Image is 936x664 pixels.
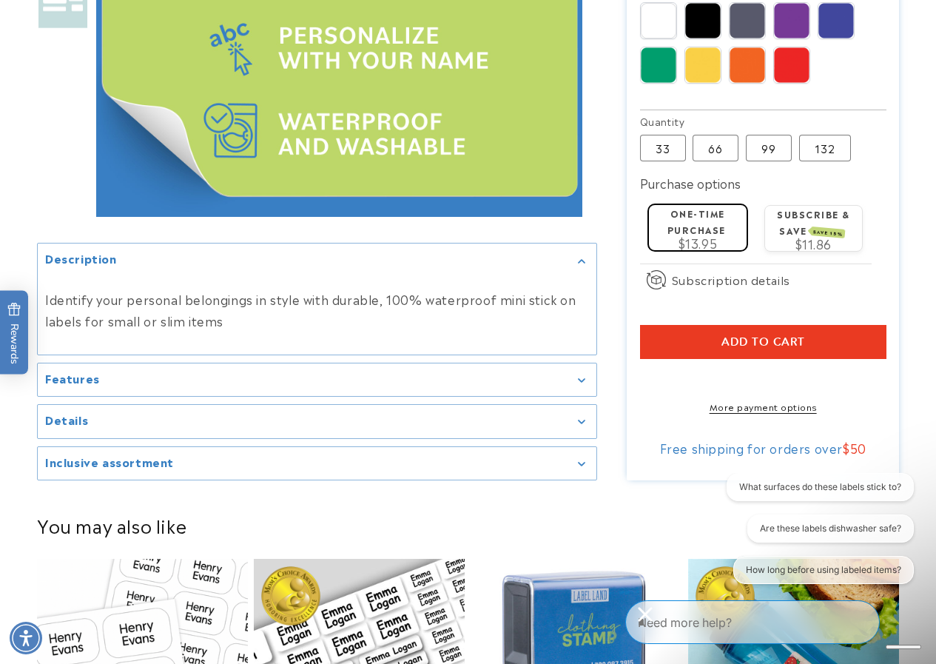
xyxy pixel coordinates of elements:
span: $ [843,439,850,457]
a: More payment options [640,400,886,413]
img: Yellow [685,47,721,83]
h2: Inclusive assortment [45,454,174,469]
h2: Details [45,412,88,427]
img: Red [774,47,809,83]
span: Add to cart [721,335,805,349]
label: 132 [799,135,851,161]
summary: Inclusive assortment [38,446,596,480]
iframe: Gorgias Floating Chat [625,594,921,649]
button: Add to cart [640,325,886,359]
img: White [641,3,676,38]
span: 50 [850,439,866,457]
span: $13.95 [679,234,718,252]
p: Identify your personal belongings in style with durable, 100% waterproof mini stick on labels for... [45,289,589,332]
img: Green [641,47,676,83]
span: Rewards [7,302,21,363]
img: Blue [818,3,854,38]
div: Free shipping for orders over [640,440,886,455]
label: 33 [640,135,686,161]
iframe: Gorgias live chat conversation starters [716,473,921,597]
label: 99 [746,135,792,161]
img: Grey [730,3,765,38]
legend: Quantity [640,114,686,129]
label: Subscribe & save [777,207,850,236]
img: Purple [774,3,809,38]
img: Black [685,3,721,38]
label: Purchase options [640,174,741,192]
span: SAVE 15% [811,227,846,238]
span: $11.86 [795,235,832,252]
label: 66 [693,135,738,161]
img: Orange [730,47,765,83]
summary: Details [38,405,596,438]
label: One-time purchase [667,207,726,235]
div: Accessibility Menu [10,622,42,654]
h2: Features [45,370,100,385]
summary: Features [38,363,596,396]
span: Subscription details [672,271,790,289]
h2: Description [45,251,117,266]
summary: Description [38,244,596,277]
h2: You may also like [37,514,899,537]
